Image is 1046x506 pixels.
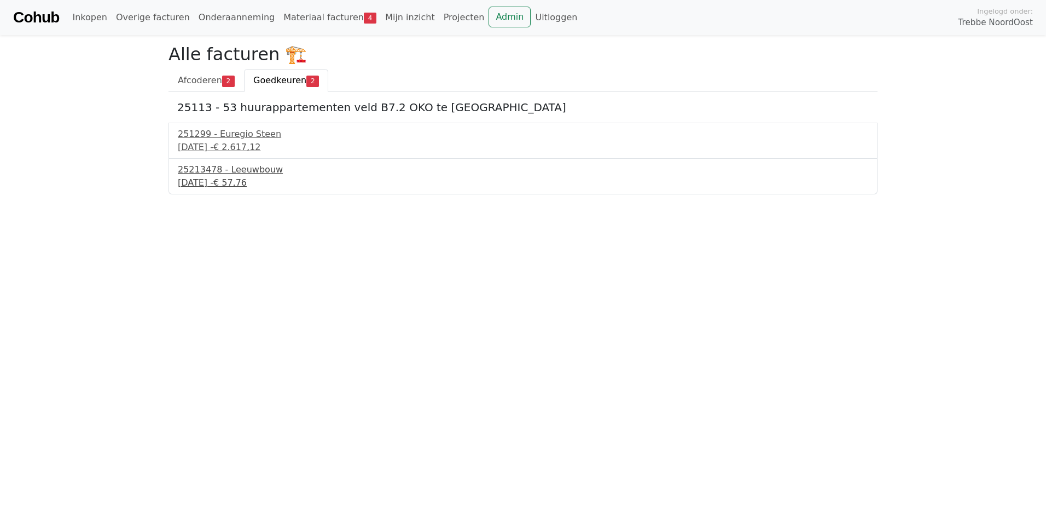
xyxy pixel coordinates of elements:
[68,7,111,28] a: Inkopen
[213,177,247,188] span: € 57,76
[439,7,489,28] a: Projecten
[977,6,1033,16] span: Ingelogd onder:
[244,69,328,92] a: Goedkeuren2
[222,76,235,87] span: 2
[178,128,868,154] a: 251299 - Euregio Steen[DATE] -€ 2.617,12
[168,69,244,92] a: Afcoderen2
[178,128,868,141] div: 251299 - Euregio Steen
[253,75,306,85] span: Goedkeuren
[178,176,868,189] div: [DATE] -
[178,163,868,176] div: 25213478 - Leeuwbouw
[112,7,194,28] a: Overige facturen
[381,7,439,28] a: Mijn inzicht
[13,4,59,31] a: Cohub
[364,13,376,24] span: 4
[958,16,1033,29] span: Trebbe NoordOost
[531,7,582,28] a: Uitloggen
[194,7,279,28] a: Onderaanneming
[213,142,261,152] span: € 2.617,12
[306,76,319,87] span: 2
[168,44,878,65] h2: Alle facturen 🏗️
[489,7,531,27] a: Admin
[178,141,868,154] div: [DATE] -
[177,101,869,114] h5: 25113 - 53 huurappartementen veld B7.2 OKO te [GEOGRAPHIC_DATA]
[279,7,381,28] a: Materiaal facturen4
[178,163,868,189] a: 25213478 - Leeuwbouw[DATE] -€ 57,76
[178,75,222,85] span: Afcoderen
